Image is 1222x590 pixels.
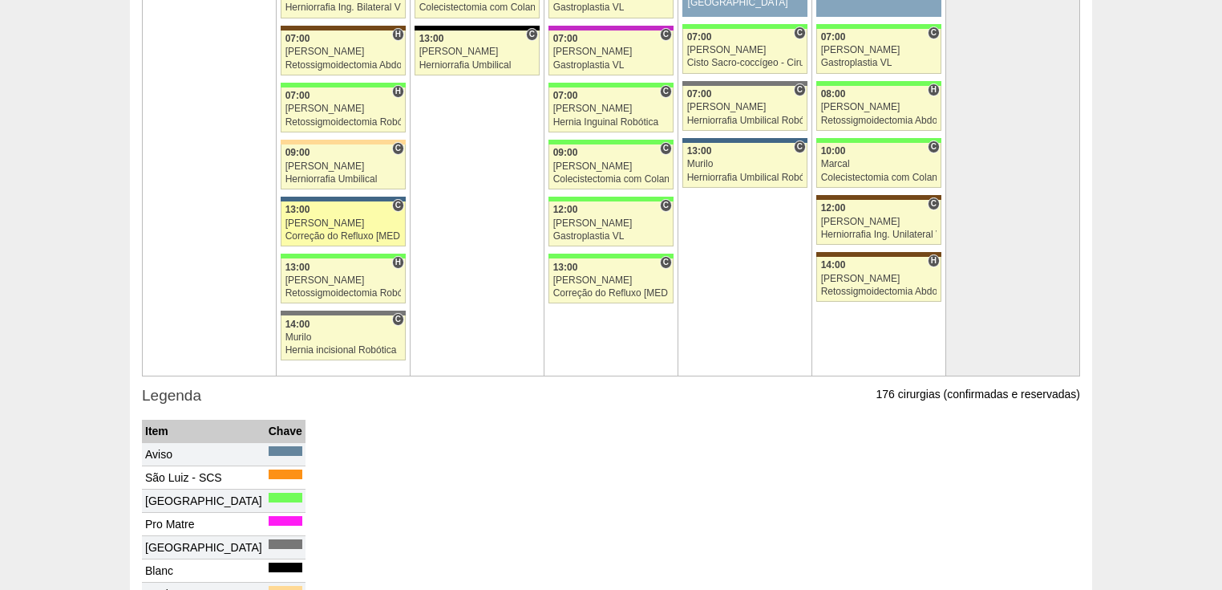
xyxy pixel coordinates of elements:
th: Chave [265,420,305,443]
div: Key: Santa Catarina [269,539,302,549]
div: [PERSON_NAME] [553,161,670,172]
a: C 13:00 [PERSON_NAME] Correção do Refluxo [MEDICAL_DATA] esofágico Robótico [548,258,674,303]
div: Key: Brasil [682,24,807,29]
td: Pro Matre [142,512,265,535]
span: 10:00 [821,145,846,157]
span: 13:00 [687,145,712,157]
span: 07:00 [553,90,578,101]
a: C 07:00 [PERSON_NAME] Cisto Sacro-coccígeo - Cirurgia [682,29,807,74]
div: Key: Bartira [281,140,406,144]
div: Key: Brasil [281,254,406,258]
span: Consultório [392,313,404,326]
a: C 07:00 [PERSON_NAME] Herniorrafia Umbilical Robótica [682,86,807,131]
span: Consultório [660,256,672,269]
div: Key: Blanc [269,563,302,572]
div: [PERSON_NAME] [285,104,402,114]
div: Herniorrafia Umbilical Robótica [687,173,803,183]
div: Key: Santa Joana [816,252,941,257]
h3: Legenda [142,385,1080,408]
span: 14:00 [285,319,310,330]
div: Key: Blanc [415,26,540,31]
a: H 07:00 [PERSON_NAME] Retossigmoidectomia Abdominal VL [281,31,406,75]
span: Consultório [392,199,404,212]
div: [PERSON_NAME] [687,102,803,112]
div: Gastroplastia VL [553,60,670,71]
span: Consultório [794,26,806,39]
span: Consultório [526,28,538,41]
span: Consultório [794,140,806,153]
div: Key: Santa Joana [816,195,941,200]
a: C 14:00 Murilo Hernia incisional Robótica [281,315,406,360]
div: Key: BP Paulista [682,81,807,86]
div: Key: Maria Braido [548,26,674,31]
span: Consultório [392,142,404,155]
span: Consultório [928,197,940,210]
div: Retossigmoidectomia Abdominal VL [821,287,937,297]
td: [GEOGRAPHIC_DATA] [142,489,265,512]
div: Correção do Refluxo [MEDICAL_DATA] esofágico Robótico [285,231,402,242]
span: 09:00 [553,147,578,158]
span: Consultório [928,140,940,153]
div: [PERSON_NAME] [821,102,937,112]
a: C 13:00 Murilo Herniorrafia Umbilical Robótica [682,143,807,188]
span: 07:00 [687,88,712,100]
span: Consultório [794,83,806,96]
div: Key: Brasil [548,140,674,144]
th: Item [142,420,265,443]
span: 12:00 [553,204,578,215]
span: Consultório [660,85,672,98]
span: 07:00 [687,31,712,43]
span: 07:00 [553,33,578,44]
div: [PERSON_NAME] [821,274,937,284]
div: [PERSON_NAME] [285,275,402,286]
span: 12:00 [821,202,846,214]
span: Hospital [392,85,404,98]
span: Hospital [392,256,404,269]
a: C 12:00 [PERSON_NAME] Herniorrafia Ing. Unilateral VL [816,200,941,245]
div: Herniorrafia Umbilical Robótica [687,116,803,126]
span: Consultório [660,142,672,155]
span: Consultório [660,199,672,212]
a: H 07:00 [PERSON_NAME] Retossigmoidectomia Robótica [281,87,406,132]
span: Consultório [660,28,672,41]
td: [GEOGRAPHIC_DATA] [142,535,265,559]
div: Key: Brasil [269,493,302,503]
div: Key: Pro Matre [269,516,302,526]
div: Gastroplastia VL [821,58,937,68]
div: Key: Brasil [816,138,941,143]
span: 14:00 [821,259,846,271]
div: Cisto Sacro-coccígeo - Cirurgia [687,58,803,68]
div: [PERSON_NAME] [553,275,670,286]
div: [PERSON_NAME] [285,218,402,229]
div: Colecistectomia com Colangiografia VL [821,173,937,183]
span: 13:00 [553,262,578,273]
div: [PERSON_NAME] [821,45,937,55]
a: C 10:00 Marcal Colecistectomia com Colangiografia VL [816,143,941,188]
div: [PERSON_NAME] [553,218,670,229]
span: 07:00 [821,31,846,43]
span: 13:00 [285,262,310,273]
div: Gastroplastia VL [553,2,670,13]
div: Herniorrafia Ing. Bilateral VL [285,2,402,13]
div: Key: Brasil [281,83,406,87]
p: 176 cirurgias (confirmadas e reservadas) [876,387,1080,402]
div: Hernia incisional Robótica [285,345,402,356]
div: Key: Brasil [548,83,674,87]
a: C 13:00 [PERSON_NAME] Herniorrafia Umbilical [415,31,540,75]
div: Herniorrafia Ing. Unilateral VL [821,230,937,240]
a: C 07:00 [PERSON_NAME] Gastroplastia VL [548,31,674,75]
div: [PERSON_NAME] [553,47,670,57]
div: Key: Brasil [548,254,674,258]
div: Marcal [821,159,937,169]
div: Murilo [687,159,803,169]
div: Key: Aviso [269,446,302,456]
a: C 07:00 [PERSON_NAME] Gastroplastia VL [816,29,941,74]
div: Key: Santa Catarina [281,311,406,315]
span: 13:00 [285,204,310,215]
span: 08:00 [821,88,846,100]
span: 07:00 [285,33,310,44]
div: [PERSON_NAME] [687,45,803,55]
div: [PERSON_NAME] [821,217,937,227]
a: C 07:00 [PERSON_NAME] Hernia Inguinal Robótica [548,87,674,132]
a: H 08:00 [PERSON_NAME] Retossigmoidectomia Abdominal VL [816,86,941,131]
